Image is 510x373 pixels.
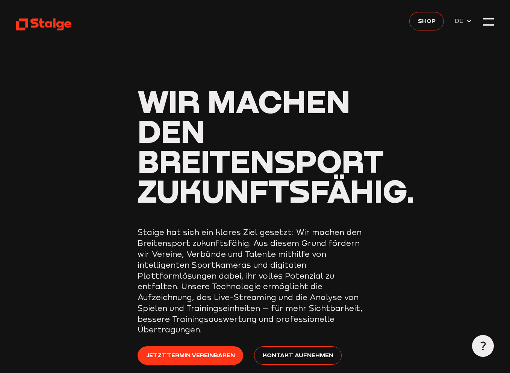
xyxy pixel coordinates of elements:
[263,350,333,360] span: Kontakt aufnehmen
[138,82,415,209] span: Wir machen den Breitensport zukunftsfähig.
[138,346,243,365] a: Jetzt Termin vereinbaren
[455,16,466,26] span: DE
[146,350,235,360] span: Jetzt Termin vereinbaren
[418,16,436,26] span: Shop
[409,12,444,30] a: Shop
[254,346,342,365] a: Kontakt aufnehmen
[138,227,372,335] p: Staige hat sich ein klares Ziel gesetzt: Wir machen den Breitensport zukunftsfähig. Aus diesem Gr...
